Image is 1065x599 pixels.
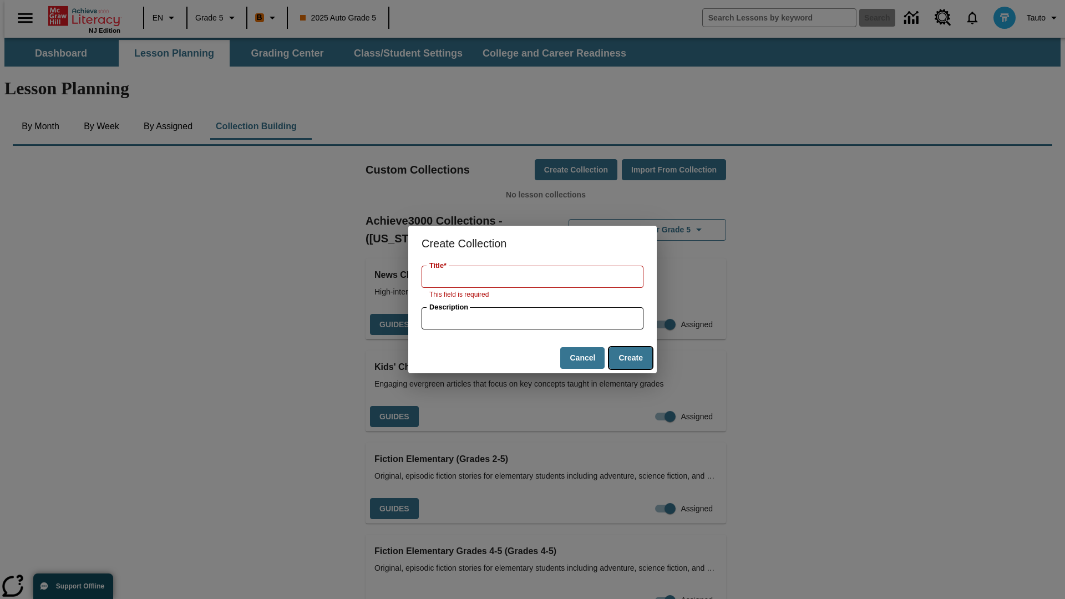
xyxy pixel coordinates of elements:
[560,347,605,369] button: Cancel
[609,347,652,369] button: Create
[429,302,468,312] label: Description
[408,226,657,261] h2: Create Collection
[429,290,636,301] p: This field is required
[429,261,447,271] label: Title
